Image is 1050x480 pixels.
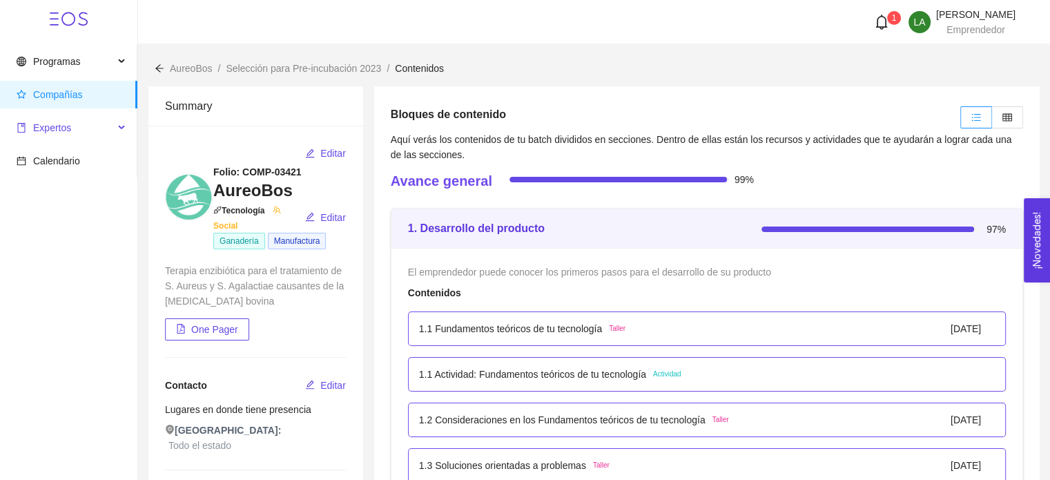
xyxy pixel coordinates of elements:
[33,56,80,67] span: Programas
[165,380,207,391] span: Contacto
[273,206,281,214] span: team
[408,287,461,298] strong: Contenidos
[653,369,681,380] span: Actividad
[305,212,315,223] span: edit
[408,267,771,278] span: El emprendedor puede conocer los primeros pasos para el desarrollo de su producto
[33,89,83,100] span: Compañías
[391,106,506,123] h5: Bloques de contenido
[165,318,249,340] button: file-pdfOne Pager
[168,438,231,453] span: Todo el estado
[892,13,897,23] span: 1
[609,323,625,334] span: Taller
[305,380,315,391] span: edit
[213,206,281,231] span: Tecnología
[887,11,901,25] sup: 1
[268,233,327,249] span: Manufactura
[419,321,602,336] p: 1.1 Fundamentos teóricos de tu tecnología
[217,63,220,74] span: /
[946,24,1005,35] span: Emprendedor
[419,367,646,382] p: 1.1 Actividad: Fundamentos teóricos de tu tecnología
[1002,113,1012,122] span: table
[971,113,981,122] span: unordered-list
[387,63,389,74] span: /
[951,412,981,428] div: [DATE]
[213,206,222,214] span: api
[735,175,754,184] span: 99%
[176,324,186,335] span: file-pdf
[17,90,26,99] span: star
[936,9,1015,20] span: [PERSON_NAME]
[33,155,80,166] span: Calendario
[986,224,1006,234] span: 97%
[419,412,706,428] p: 1.2 Consideraciones en los Fundamentos teóricos de tu tecnología
[170,63,212,74] span: AureoBos
[33,122,71,133] span: Expertos
[17,156,26,166] span: calendar
[419,458,586,473] p: 1.3 Soluciones orientadas a problemas
[226,63,381,74] span: Selección para Pre-incubación 2023
[913,11,925,33] span: LA
[951,321,981,336] div: [DATE]
[213,233,265,249] span: Ganadería
[320,210,346,225] span: Editar
[320,146,346,161] span: Editar
[165,425,175,434] span: environment
[391,171,492,191] h4: Avance general
[951,458,981,473] div: [DATE]
[17,123,26,133] span: book
[213,180,347,202] h3: AureoBos
[191,322,238,337] span: One Pager
[395,63,444,74] span: Contenidos
[1024,198,1050,282] button: Open Feedback Widget
[155,64,164,73] span: arrow-left
[305,148,315,160] span: edit
[304,142,347,164] button: editEditar
[593,460,610,471] span: Taller
[304,207,347,229] button: editEditar
[874,15,889,30] span: bell
[213,166,302,177] strong: Folio: COMP-03421
[165,173,213,221] img: 1690310201816-Logo.png
[213,206,281,231] span: Social
[391,134,1012,160] span: Aquí verás los contenidos de tu batch divididos en secciones. Dentro de ellas están los recursos ...
[408,222,545,234] strong: 1. Desarrollo del producto
[165,404,311,415] span: Lugares en donde tiene presencia
[165,86,347,126] div: Summary
[304,374,347,396] button: editEditar
[165,423,281,438] span: [GEOGRAPHIC_DATA]:
[320,378,346,393] span: Editar
[17,57,26,66] span: global
[165,263,347,309] div: Terapia enzibiótica para el tratamiento de S. Aureus y S. Agalactiae causantes de la [MEDICAL_DAT...
[712,414,729,425] span: Taller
